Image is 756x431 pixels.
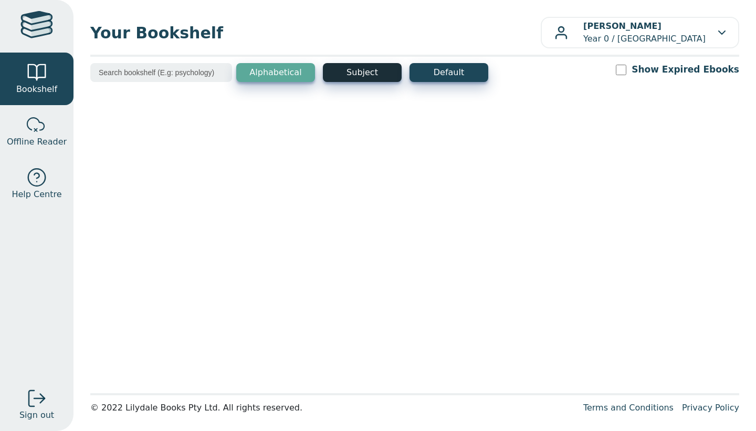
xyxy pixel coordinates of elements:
input: Search bookshelf (E.g: psychology) [90,63,232,82]
b: [PERSON_NAME] [583,21,661,31]
button: Default [409,63,488,82]
span: Bookshelf [16,83,57,96]
button: Subject [323,63,402,82]
label: Show Expired Ebooks [632,63,739,76]
a: Privacy Policy [682,403,739,413]
span: Offline Reader [7,136,67,148]
div: © 2022 Lilydale Books Pty Ltd. All rights reserved. [90,402,575,414]
span: Help Centre [12,188,61,201]
span: Your Bookshelf [90,21,541,45]
button: Alphabetical [236,63,315,82]
span: Sign out [19,409,54,422]
p: Year 0 / [GEOGRAPHIC_DATA] [583,20,706,45]
a: Terms and Conditions [583,403,674,413]
button: [PERSON_NAME]Year 0 / [GEOGRAPHIC_DATA] [541,17,739,48]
